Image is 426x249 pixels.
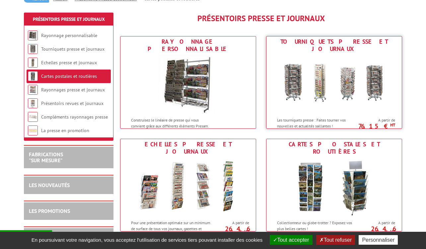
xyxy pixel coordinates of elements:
[122,141,254,155] div: Echelles presse et journaux
[29,182,70,188] a: LES NOUVEAUTÉS
[120,14,402,23] h1: Présentoirs Presse et Journaux
[41,32,97,38] a: Rayonnage personnalisable
[29,208,70,214] a: LES PROMOTIONS
[359,235,398,245] button: Personnaliser (fenêtre modale)
[28,44,38,54] img: Tourniquets presse et journaux
[28,71,38,81] img: Cartes postales et routières
[28,85,38,95] img: Rayonnages presse et journaux
[41,127,89,133] a: La presse en promotion
[33,16,105,22] a: Présentoirs Presse et Journaux
[244,229,249,234] sup: HT
[390,122,395,128] sup: HT
[358,124,395,128] p: 76.15 €
[127,157,249,217] img: Echelles presse et journaux
[158,54,218,114] img: Rayonnage personnalisable
[277,220,359,231] p: Collectionneur ou globe-trotter ? Exposez vos plus belles cartes !
[122,38,254,53] div: Rayonnage personnalisable
[28,112,38,122] img: Compléments rayonnages presse
[215,220,249,225] span: A partir de
[316,235,355,245] button: Tout refuser
[29,151,63,164] a: FABRICATIONS"Sur Mesure"
[273,54,395,114] img: Tourniquets presse et journaux
[41,87,105,93] a: Rayonnages presse et journaux
[266,139,402,231] a: Cartes postales et routières Cartes postales et routières Collectionneur ou globe-trotter ? Expos...
[28,125,38,135] img: La presse en promotion
[41,60,97,66] a: Echelles presse et journaux
[120,139,256,231] a: Echelles presse et journaux Echelles presse et journaux Pour une présentation optimale sur un min...
[41,114,108,120] a: Compléments rayonnages presse
[28,98,38,108] img: Présentoirs revues et journaux
[28,237,266,243] span: En poursuivant votre navigation, vous acceptez l'utilisation de services tiers pouvant installer ...
[361,118,395,123] span: A partir de
[28,30,38,40] img: Rayonnage personnalisable
[270,235,313,245] button: Tout accepter
[41,100,104,106] a: Présentoirs revues et journaux
[41,73,97,79] a: Cartes postales et routières
[268,38,400,53] div: Tourniquets presse et journaux
[358,227,395,235] p: 26.46 €
[131,220,213,237] p: Pour une présentation optimale sur un minimum de surface de tous vos journaux, gazettes et hebdos !
[268,141,400,155] div: Cartes postales et routières
[361,220,395,225] span: A partir de
[28,58,38,68] img: Echelles presse et journaux
[131,117,213,128] p: Construisez le linéaire de presse qui vous convient grâce aux différents éléments Presam.
[212,227,249,235] p: 26.46 €
[120,36,256,129] a: Rayonnage personnalisable Rayonnage personnalisable Construisez le linéaire de presse qui vous co...
[266,36,402,129] a: Tourniquets presse et journaux Tourniquets presse et journaux Les tourniquets presse : Faites tou...
[273,157,395,217] img: Cartes postales et routières
[277,117,359,128] p: Les tourniquets presse : Faites tourner vos nouvelles et actualités saillantes !
[390,229,395,234] sup: HT
[41,46,105,52] a: Tourniquets presse et journaux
